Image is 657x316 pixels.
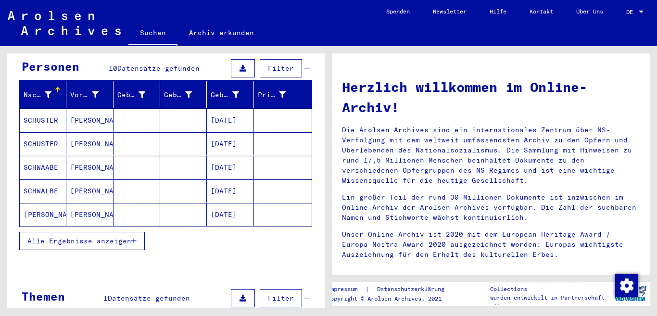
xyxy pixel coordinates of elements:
[327,294,456,303] p: Copyright © Arolsen Archives, 2021
[254,81,312,108] mat-header-cell: Prisoner #
[369,284,456,294] a: Datenschutzerklärung
[207,81,253,108] mat-header-cell: Geburtsdatum
[260,289,302,307] button: Filter
[327,284,365,294] a: Impressum
[490,276,610,293] p: Die Arolsen Archives Online-Collections
[211,87,253,102] div: Geburtsdatum
[211,90,239,100] div: Geburtsdatum
[8,11,121,35] img: Arolsen_neg.svg
[626,9,637,15] span: DE
[207,179,253,202] mat-cell: [DATE]
[207,156,253,179] mat-cell: [DATE]
[260,59,302,77] button: Filter
[268,294,294,303] span: Filter
[70,87,113,102] div: Vorname
[20,109,66,132] mat-cell: SCHUSTER
[342,192,640,223] p: Ein großer Teil der rund 30 Millionen Dokumente ist inzwischen im Online-Archiv der Arolsen Archi...
[66,179,113,202] mat-cell: [PERSON_NAME]
[22,58,79,75] div: Personen
[342,229,640,260] p: Unser Online-Archiv ist 2020 mit dem European Heritage Award / Europa Nostra Award 2020 ausgezeic...
[160,81,207,108] mat-header-cell: Geburt‏
[207,109,253,132] mat-cell: [DATE]
[20,156,66,179] mat-cell: SCHWAABE
[24,90,51,100] div: Nachname
[258,87,300,102] div: Prisoner #
[66,109,113,132] mat-cell: [PERSON_NAME]
[615,274,638,297] img: Zustimmung ändern
[66,132,113,155] mat-cell: [PERSON_NAME]
[27,237,131,245] span: Alle Ergebnisse anzeigen
[128,21,177,46] a: Suchen
[66,203,113,226] mat-cell: [PERSON_NAME]
[66,81,113,108] mat-header-cell: Vorname
[258,90,286,100] div: Prisoner #
[615,274,638,297] div: Zustimmung ändern
[20,132,66,155] mat-cell: SCHUSTER
[207,132,253,155] mat-cell: [DATE]
[103,294,108,303] span: 1
[342,125,640,186] p: Die Arolsen Archives sind ein internationales Zentrum über NS-Verfolgung mit dem weltweit umfasse...
[19,232,145,250] button: Alle Ergebnisse anzeigen
[327,284,456,294] div: |
[268,64,294,73] span: Filter
[24,87,66,102] div: Nachname
[612,281,648,305] img: yv_logo.png
[164,90,192,100] div: Geburt‏
[20,179,66,202] mat-cell: SCHWALBE
[164,87,206,102] div: Geburt‏
[117,90,145,100] div: Geburtsname
[342,77,640,117] h1: Herzlich willkommen im Online-Archiv!
[207,203,253,226] mat-cell: [DATE]
[114,81,160,108] mat-header-cell: Geburtsname
[22,288,65,305] div: Themen
[66,156,113,179] mat-cell: [PERSON_NAME]
[117,87,160,102] div: Geburtsname
[117,64,200,73] span: Datensätze gefunden
[20,81,66,108] mat-header-cell: Nachname
[177,21,265,44] a: Archiv erkunden
[70,90,98,100] div: Vorname
[20,203,66,226] mat-cell: [PERSON_NAME]
[109,64,117,73] span: 10
[490,293,610,311] p: wurden entwickelt in Partnerschaft mit
[108,294,190,303] span: Datensätze gefunden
